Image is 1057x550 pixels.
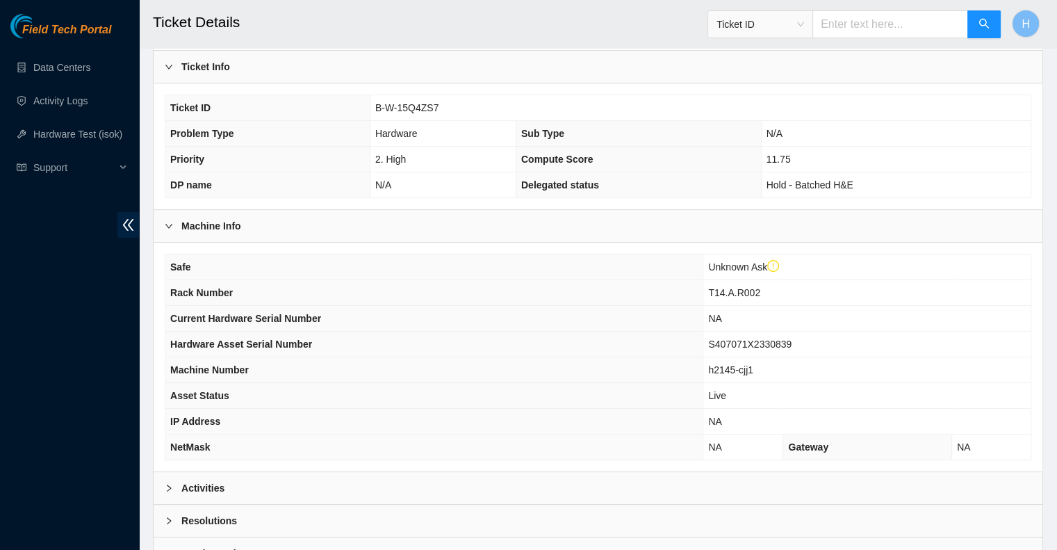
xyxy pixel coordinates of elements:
[170,102,211,113] span: Ticket ID
[165,484,173,492] span: right
[181,480,224,496] b: Activities
[170,287,233,298] span: Rack Number
[17,163,26,172] span: read
[375,128,418,139] span: Hardware
[708,339,792,350] span: S407071X2330839
[154,505,1042,537] div: Resolutions
[708,416,721,427] span: NA
[767,154,791,165] span: 11.75
[1012,10,1040,38] button: H
[170,154,204,165] span: Priority
[170,261,191,273] span: Safe
[716,14,804,35] span: Ticket ID
[708,313,721,324] span: NA
[10,25,111,43] a: Akamai TechnologiesField Tech Portal
[165,63,173,71] span: right
[10,14,70,38] img: Akamai Technologies
[181,513,237,528] b: Resolutions
[170,128,234,139] span: Problem Type
[170,390,229,401] span: Asset Status
[375,179,391,191] span: N/A
[708,364,753,375] span: h2145-cjj1
[708,287,760,298] span: T14.A.R002
[170,179,212,191] span: DP name
[521,154,593,165] span: Compute Score
[117,212,139,238] span: double-left
[1022,15,1030,33] span: H
[375,154,406,165] span: 2. High
[767,260,780,273] span: exclamation-circle
[978,18,990,31] span: search
[33,129,122,140] a: Hardware Test (isok)
[33,62,90,73] a: Data Centers
[33,154,115,181] span: Support
[22,24,111,37] span: Field Tech Portal
[767,128,782,139] span: N/A
[708,442,721,453] span: NA
[181,59,230,74] b: Ticket Info
[788,442,828,453] span: Gateway
[33,95,88,106] a: Activity Logs
[812,10,968,38] input: Enter text here...
[165,517,173,525] span: right
[170,442,211,453] span: NetMask
[170,416,220,427] span: IP Address
[165,222,173,230] span: right
[170,313,321,324] span: Current Hardware Serial Number
[767,179,853,191] span: Hold - Batched H&E
[708,261,779,273] span: Unknown Ask
[708,390,726,401] span: Live
[154,51,1042,83] div: Ticket Info
[154,210,1042,242] div: Machine Info
[967,10,1001,38] button: search
[170,364,249,375] span: Machine Number
[181,218,241,234] b: Machine Info
[521,179,599,191] span: Delegated status
[170,339,312,350] span: Hardware Asset Serial Number
[521,128,564,139] span: Sub Type
[375,102,439,113] span: B-W-15Q4ZS7
[957,442,970,453] span: NA
[154,472,1042,504] div: Activities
